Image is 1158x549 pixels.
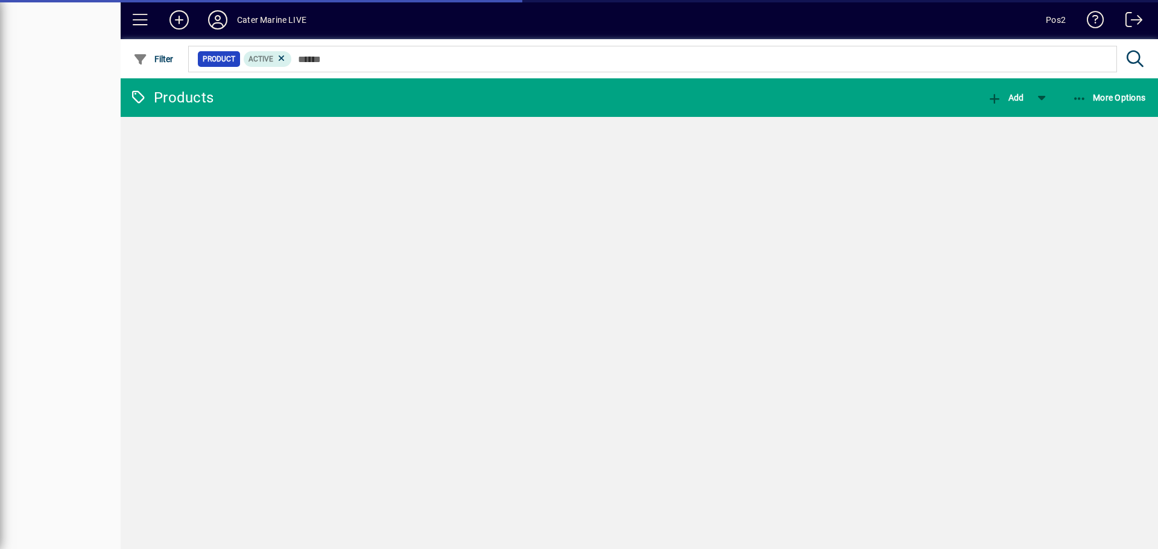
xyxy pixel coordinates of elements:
span: Add [987,93,1024,102]
span: More Options [1072,93,1146,102]
div: Cater Marine LIVE [237,10,306,30]
button: Add [984,87,1027,108]
button: Add [160,9,198,31]
button: Filter [130,48,177,70]
a: Knowledge Base [1078,2,1104,42]
span: Filter [133,54,174,64]
span: Product [203,53,235,65]
div: Pos2 [1046,10,1066,30]
button: More Options [1069,87,1149,108]
button: Profile [198,9,237,31]
mat-chip: Activation Status: Active [244,51,292,67]
a: Logout [1116,2,1143,42]
div: Products [130,88,214,107]
span: Active [248,55,273,63]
